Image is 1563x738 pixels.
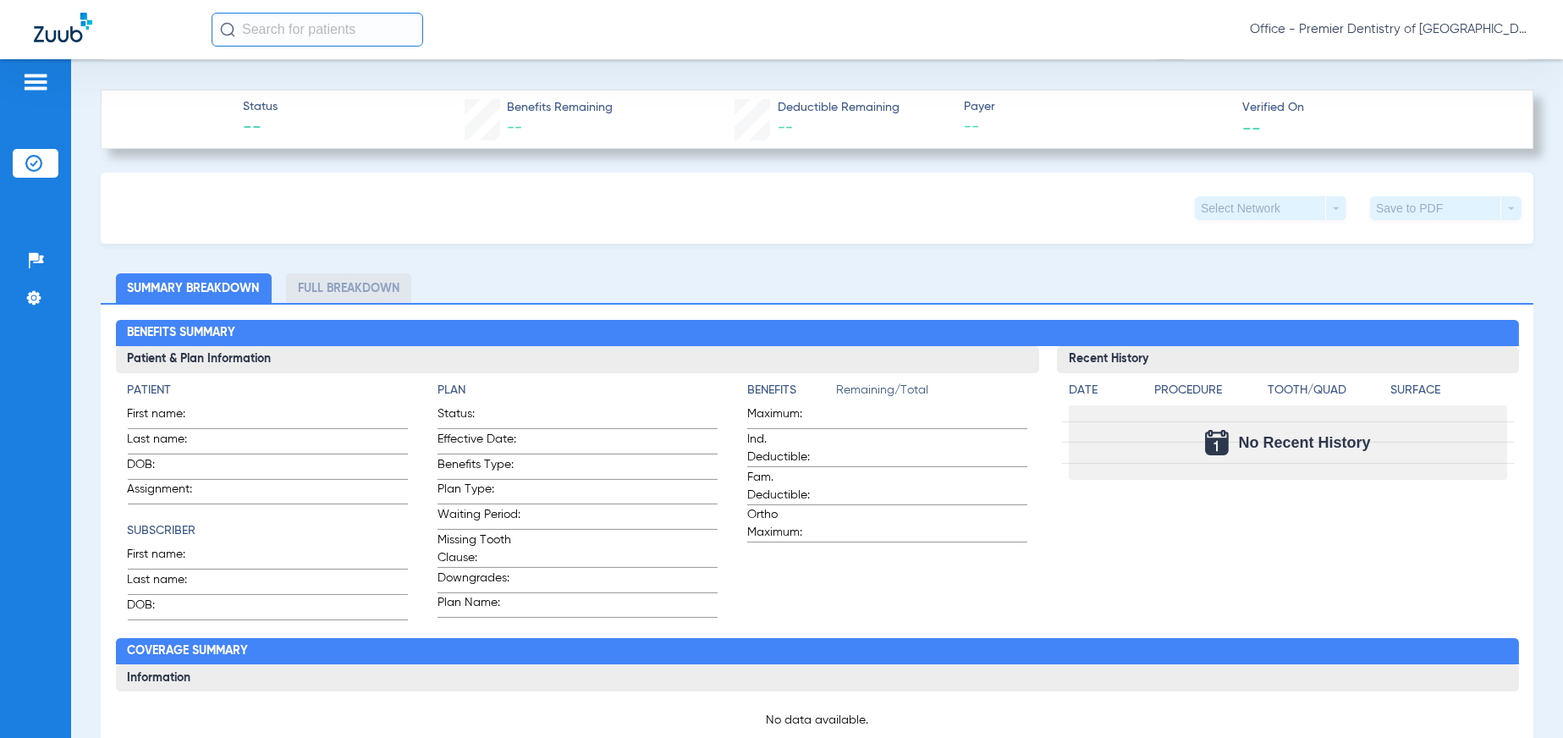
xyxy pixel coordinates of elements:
[1242,118,1261,136] span: --
[1242,99,1506,117] span: Verified On
[1205,430,1229,455] img: Calendar
[212,13,423,47] input: Search for patients
[1250,21,1529,38] span: Office - Premier Dentistry of [GEOGRAPHIC_DATA] | PDC
[778,99,900,117] span: Deductible Remaining
[747,405,830,428] span: Maximum:
[128,431,211,454] span: Last name:
[507,120,522,135] span: --
[836,382,1027,405] span: Remaining/Total
[243,98,278,116] span: Status
[243,117,278,140] span: --
[116,664,1519,691] h3: Information
[116,320,1519,347] h2: Benefits Summary
[286,273,411,303] li: Full Breakdown
[438,431,520,454] span: Effective Date:
[747,506,830,542] span: Ortho Maximum:
[1390,382,1507,399] h4: Surface
[128,597,211,620] span: DOB:
[778,120,793,135] span: --
[1268,382,1384,399] h4: Tooth/Quad
[747,469,830,504] span: Fam. Deductible:
[1154,382,1263,405] app-breakdown-title: Procedure
[116,346,1039,373] h3: Patient & Plan Information
[964,117,1228,138] span: --
[128,522,408,540] h4: Subscriber
[1069,382,1140,405] app-breakdown-title: Date
[128,546,211,569] span: First name:
[128,456,211,479] span: DOB:
[1390,382,1507,405] app-breakdown-title: Surface
[128,382,408,399] h4: Patient
[128,481,211,504] span: Assignment:
[438,594,520,617] span: Plan Name:
[116,638,1519,665] h2: Coverage Summary
[1239,434,1371,451] span: No Recent History
[128,571,211,594] span: Last name:
[438,456,520,479] span: Benefits Type:
[507,99,613,117] span: Benefits Remaining
[1154,382,1263,399] h4: Procedure
[220,22,235,37] img: Search Icon
[128,712,1507,729] p: No data available.
[747,382,836,405] app-breakdown-title: Benefits
[116,273,272,303] li: Summary Breakdown
[1478,657,1563,738] iframe: Chat Widget
[438,570,520,592] span: Downgrades:
[1268,382,1384,405] app-breakdown-title: Tooth/Quad
[438,531,520,567] span: Missing Tooth Clause:
[747,431,830,466] span: Ind. Deductible:
[1069,382,1140,399] h4: Date
[438,481,520,504] span: Plan Type:
[438,382,718,399] h4: Plan
[128,405,211,428] span: First name:
[22,72,49,92] img: hamburger-icon
[438,405,520,428] span: Status:
[34,13,92,42] img: Zuub Logo
[1057,346,1519,373] h3: Recent History
[747,382,836,399] h4: Benefits
[964,98,1228,116] span: Payer
[438,506,520,529] span: Waiting Period:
